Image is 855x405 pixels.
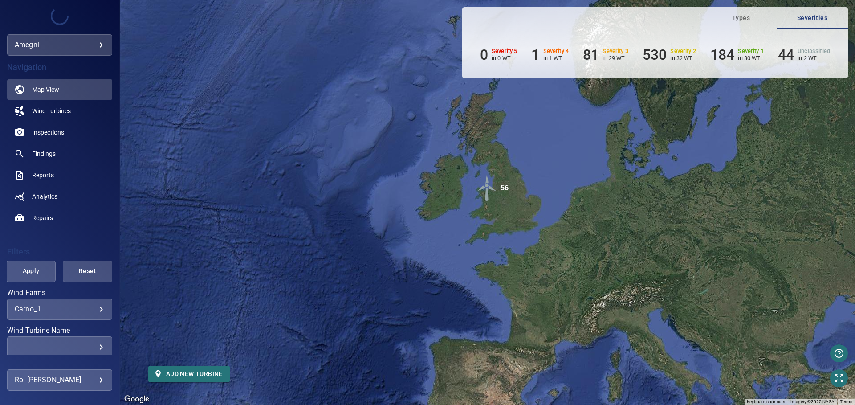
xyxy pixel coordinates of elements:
[7,289,112,296] label: Wind Farms
[798,48,830,54] h6: Unclassified
[643,46,696,63] li: Severity 2
[7,164,112,186] a: reports noActive
[670,48,696,54] h6: Severity 2
[32,85,59,94] span: Map View
[7,79,112,100] a: map active
[778,46,794,63] h6: 44
[782,12,843,24] span: Severities
[583,46,628,63] li: Severity 3
[492,55,517,61] p: in 0 WT
[474,175,501,203] gmp-advanced-marker: 56
[32,149,56,158] span: Findings
[543,55,569,61] p: in 1 WT
[798,55,830,61] p: in 2 WT
[711,12,771,24] span: Types
[122,393,151,405] img: Google
[474,175,501,201] img: windFarmIconUnclassified.svg
[670,55,696,61] p: in 32 WT
[7,34,112,56] div: amegni
[747,399,785,405] button: Keyboard shortcuts
[7,143,112,164] a: findings noActive
[480,46,488,63] h6: 0
[148,366,230,382] button: Add new turbine
[501,175,509,201] div: 56
[738,55,764,61] p: in 30 WT
[603,55,628,61] p: in 29 WT
[710,46,734,63] h6: 184
[15,38,105,52] div: amegni
[840,399,852,404] a: Terms
[32,106,71,115] span: Wind Turbines
[32,192,57,201] span: Analytics
[738,48,764,54] h6: Severity 1
[122,393,151,405] a: Open this area in Google Maps (opens a new window)
[7,327,112,334] label: Wind Turbine Name
[790,399,835,404] span: Imagery ©2025 NASA
[603,48,628,54] h6: Severity 3
[583,46,599,63] h6: 81
[643,46,667,63] h6: 530
[32,128,64,137] span: Inspections
[7,122,112,143] a: inspections noActive
[7,63,112,72] h4: Navigation
[7,336,112,358] div: Wind Turbine Name
[15,373,105,387] div: Roi [PERSON_NAME]
[32,171,54,180] span: Reports
[7,299,112,320] div: Wind Farms
[7,186,112,207] a: analytics noActive
[32,213,53,222] span: Repairs
[74,266,101,277] span: Reset
[543,48,569,54] h6: Severity 4
[63,261,112,282] button: Reset
[155,368,223,380] span: Add new turbine
[17,266,45,277] span: Apply
[531,46,539,63] h6: 1
[7,100,112,122] a: windturbines noActive
[7,207,112,229] a: repairs noActive
[480,46,517,63] li: Severity 5
[778,46,830,63] li: Severity Unclassified
[15,305,105,313] div: Carno_1
[6,261,56,282] button: Apply
[531,46,569,63] li: Severity 4
[492,48,517,54] h6: Severity 5
[7,247,112,256] h4: Filters
[710,46,764,63] li: Severity 1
